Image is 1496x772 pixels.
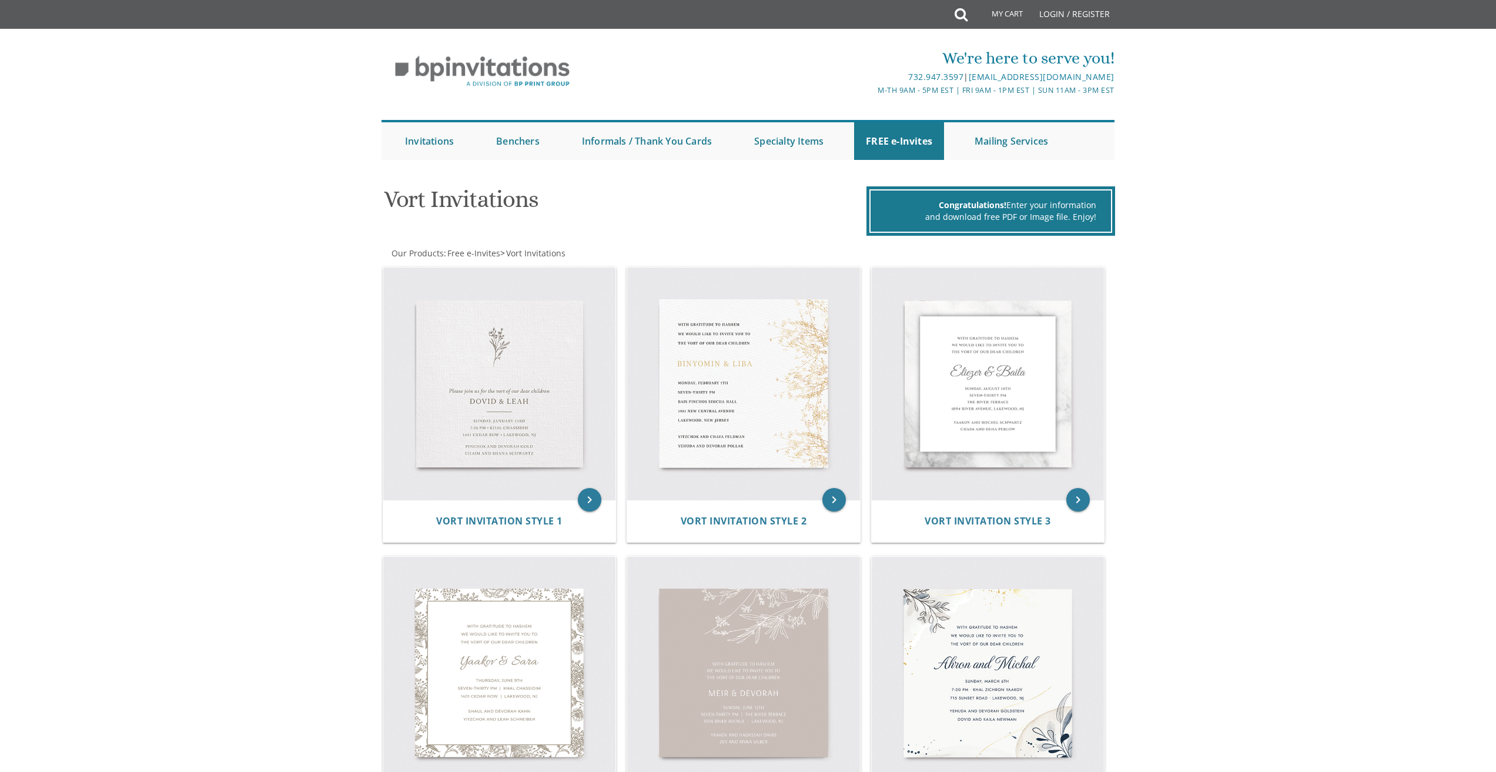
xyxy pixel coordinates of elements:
[446,248,500,259] a: Free e-Invites
[384,186,864,221] h1: Vort Invitations
[681,516,807,527] a: Vort Invitation Style 2
[966,1,1031,31] a: My Cart
[872,268,1105,500] img: Vort Invitation Style 3
[925,516,1051,527] a: Vort Invitation Style 3
[506,248,565,259] span: Vort Invitations
[681,514,807,527] span: Vort Invitation Style 2
[381,47,583,96] img: BP Invitation Loft
[963,122,1060,160] a: Mailing Services
[383,268,616,500] img: Vort Invitation Style 1
[505,248,565,259] a: Vort Invitations
[381,248,748,259] div: :
[627,268,860,500] img: Vort Invitation Style 2
[822,488,846,512] a: keyboard_arrow_right
[393,122,466,160] a: Invitations
[484,122,551,160] a: Benchers
[854,122,944,160] a: FREE e-Invites
[500,248,565,259] span: >
[1066,488,1090,512] a: keyboard_arrow_right
[742,122,835,160] a: Specialty Items
[885,199,1096,211] div: Enter your information
[627,46,1115,70] div: We're here to serve you!
[969,71,1115,82] a: [EMAIL_ADDRESS][DOMAIN_NAME]
[885,211,1096,223] div: and download free PDF or Image file. Enjoy!
[627,70,1115,84] div: |
[925,514,1051,527] span: Vort Invitation Style 3
[570,122,724,160] a: Informals / Thank You Cards
[447,248,500,259] span: Free e-Invites
[390,248,444,259] a: Our Products
[436,516,563,527] a: Vort Invitation Style 1
[578,488,601,512] a: keyboard_arrow_right
[627,84,1115,96] div: M-Th 9am - 5pm EST | Fri 9am - 1pm EST | Sun 11am - 3pm EST
[908,71,963,82] a: 732.947.3597
[939,199,1006,210] span: Congratulations!
[436,514,563,527] span: Vort Invitation Style 1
